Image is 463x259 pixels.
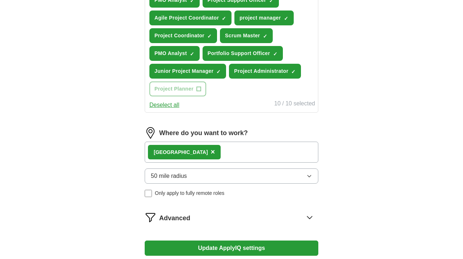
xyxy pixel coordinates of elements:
span: ✓ [190,51,194,57]
span: ✓ [284,16,288,21]
label: Where do you want to work? [159,128,248,138]
button: Project Planner [149,82,206,96]
span: ✓ [216,69,221,75]
span: Junior Project Manager [154,67,213,75]
div: 10 / 10 selected [274,99,315,109]
span: PMO Analyst [154,50,187,57]
span: × [211,148,215,156]
span: ✓ [263,33,267,39]
button: Update ApplyIQ settings [145,241,318,256]
img: filter [145,212,156,223]
span: ✓ [273,51,277,57]
button: × [211,147,215,158]
span: Agile Project Coordinator [154,14,219,22]
span: Only apply to fully remote roles [155,189,224,197]
input: Only apply to fully remote roles [145,190,152,197]
span: project manager [239,14,281,22]
span: Portfolio Support Officer [208,50,270,57]
span: Project Administrator [234,67,288,75]
button: Agile Project Coordinator✓ [149,11,231,25]
button: Portfolio Support Officer✓ [203,46,283,61]
span: Project Coordinator [154,32,204,39]
button: PMO Analyst✓ [149,46,200,61]
span: Project Planner [154,85,194,93]
span: ✓ [207,33,212,39]
span: Advanced [159,213,190,223]
button: Project Coordinator✓ [149,28,217,43]
button: Project Administrator✓ [229,64,301,79]
button: project manager✓ [234,11,293,25]
button: 50 mile radius [145,168,318,184]
img: location.png [145,127,156,139]
div: [GEOGRAPHIC_DATA] [154,149,208,156]
span: ✓ [291,69,296,75]
button: Deselect all [149,101,179,109]
span: 50 mile radius [151,172,187,180]
button: Scrum Master✓ [220,28,273,43]
span: ✓ [222,16,226,21]
span: Scrum Master [225,32,260,39]
button: Junior Project Manager✓ [149,64,226,79]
